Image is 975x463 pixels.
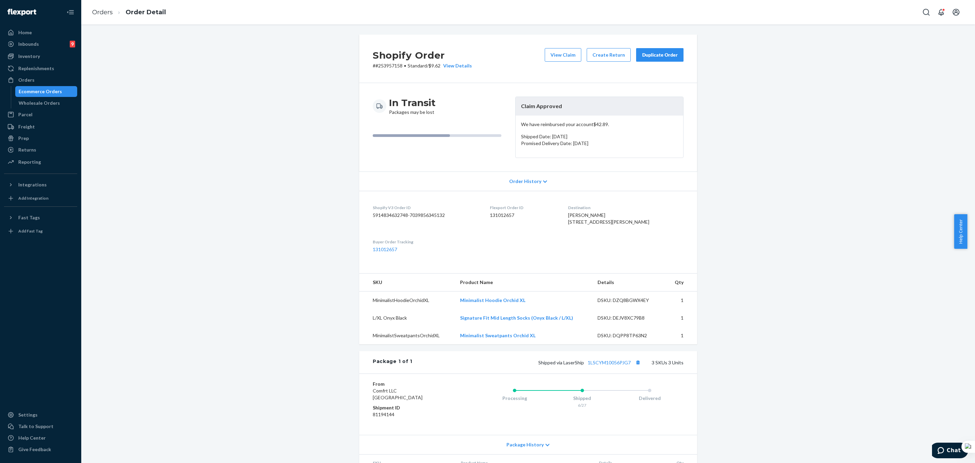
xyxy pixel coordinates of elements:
button: Open account menu [949,5,963,19]
dt: From [373,381,454,387]
div: Fast Tags [18,214,40,221]
a: Ecommerce Orders [15,86,78,97]
a: Returns [4,144,77,155]
div: Returns [18,146,36,153]
dd: 131012657 [490,212,558,219]
div: Wholesale Orders [19,100,60,106]
span: Standard [408,63,427,68]
dd: 81194144 [373,411,454,418]
span: Shipped via LaserShip [538,360,642,365]
a: Order Detail [126,8,166,16]
span: • [404,63,406,68]
div: Processing [481,395,548,402]
a: Freight [4,121,77,132]
div: 3 SKUs 3 Units [412,358,684,367]
td: MinimalistSweatpantsOrchidXL [359,327,455,344]
a: Home [4,27,77,38]
button: Create Return [587,48,631,62]
div: DSKU: DEJV8XC79B8 [598,315,661,321]
dt: Flexport Order ID [490,205,558,210]
p: # #253957158 / $9.62 [373,62,472,69]
img: Flexport logo [7,9,36,16]
a: Orders [92,8,113,16]
p: Shipped Date: [DATE] [521,133,678,140]
div: DSKU: DZQ8BGWX4EY [598,297,661,304]
dt: Destination [568,205,684,210]
dd: 5914834632748-7039856345132 [373,212,479,219]
a: Inbounds9 [4,39,77,49]
div: Give Feedback [18,446,51,453]
div: Orders [18,77,35,83]
td: MinimalistHoodieOrchidXL [359,291,455,309]
button: Copy tracking number [633,358,642,367]
div: Prep [18,135,29,142]
div: Packages may be lost [389,97,436,116]
a: Reporting [4,157,77,167]
div: Ecommerce Orders [19,88,62,95]
ol: breadcrumbs [87,2,171,22]
a: Prep [4,133,77,144]
p: We have reimbursed your account $42.89 . [521,121,678,128]
td: 1 [666,327,697,344]
a: Orders [4,75,77,85]
a: Wholesale Orders [15,98,78,108]
div: 6/27 [548,402,616,408]
div: Replenishments [18,65,54,72]
div: Freight [18,123,35,130]
td: 1 [666,291,697,309]
iframe: Opens a widget where you can chat to one of our agents [932,443,968,460]
div: Help Center [18,435,46,441]
button: View Details [440,62,472,69]
a: Replenishments [4,63,77,74]
div: Reporting [18,159,41,165]
header: Claim Approved [516,97,683,116]
div: Inventory [18,53,40,60]
th: Details [592,274,667,291]
div: Add Integration [18,195,48,201]
button: Open notifications [934,5,948,19]
span: Order History [509,178,541,185]
span: [PERSON_NAME] [STREET_ADDRESS][PERSON_NAME] [568,212,649,225]
div: Shipped [548,395,616,402]
div: Package 1 of 1 [373,358,412,367]
button: Open Search Box [919,5,933,19]
dt: Buyer Order Tracking [373,239,479,245]
a: Parcel [4,109,77,120]
a: Settings [4,409,77,420]
a: Minimalist Sweatpants Orchid XL [460,333,536,338]
a: Add Fast Tag [4,226,77,237]
div: Add Fast Tag [18,228,43,234]
a: Help Center [4,432,77,443]
button: Help Center [954,214,967,249]
a: 1LSCYM10056PJG7 [588,360,631,365]
dt: Shipment ID [373,404,454,411]
div: Inbounds [18,41,39,47]
button: Give Feedback [4,444,77,455]
div: Integrations [18,181,47,188]
th: Qty [666,274,697,291]
span: Package History [506,441,544,448]
div: Home [18,29,32,36]
dt: Shopify V3 Order ID [373,205,479,210]
a: Signature Fit Mid Length Socks (Onyx Black / L/XL) [460,315,573,321]
div: Delivered [616,395,684,402]
button: Close Navigation [64,5,77,19]
button: Fast Tags [4,212,77,223]
a: Inventory [4,51,77,62]
th: SKU [359,274,455,291]
div: Settings [18,411,38,418]
p: Promised Delivery Date: [DATE] [521,140,678,147]
span: Comfrt LLC [GEOGRAPHIC_DATA] [373,388,422,400]
td: L/XL Onyx Black [359,309,455,327]
td: 1 [666,309,697,327]
h3: In Transit [389,97,436,109]
a: 131012657 [373,246,397,252]
h2: Shopify Order [373,48,472,62]
div: 9 [70,41,75,47]
a: Add Integration [4,193,77,204]
button: Talk to Support [4,421,77,432]
button: Integrations [4,179,77,190]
